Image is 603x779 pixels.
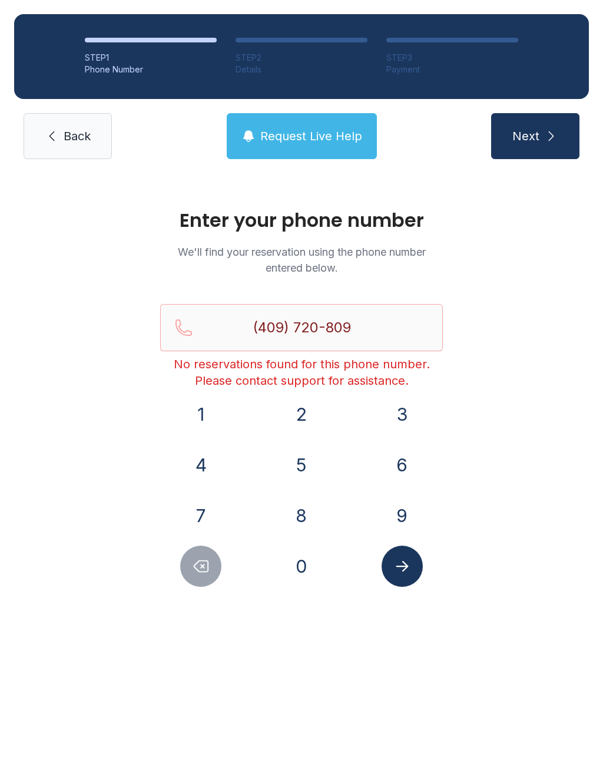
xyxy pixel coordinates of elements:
[260,128,362,144] span: Request Live Help
[180,444,221,486] button: 4
[85,64,217,75] div: Phone Number
[386,64,518,75] div: Payment
[281,495,322,536] button: 8
[386,52,518,64] div: STEP 3
[160,356,443,389] div: No reservations found for this phone number. Please contact support for assistance.
[236,64,367,75] div: Details
[160,211,443,230] h1: Enter your phone number
[382,546,423,587] button: Submit lookup form
[512,128,539,144] span: Next
[160,244,443,276] p: We'll find your reservation using the phone number entered below.
[180,546,221,587] button: Delete number
[160,304,443,351] input: Reservation phone number
[236,52,367,64] div: STEP 2
[180,394,221,435] button: 1
[64,128,91,144] span: Back
[180,495,221,536] button: 7
[281,394,322,435] button: 2
[281,444,322,486] button: 5
[382,495,423,536] button: 9
[382,394,423,435] button: 3
[85,52,217,64] div: STEP 1
[382,444,423,486] button: 6
[281,546,322,587] button: 0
